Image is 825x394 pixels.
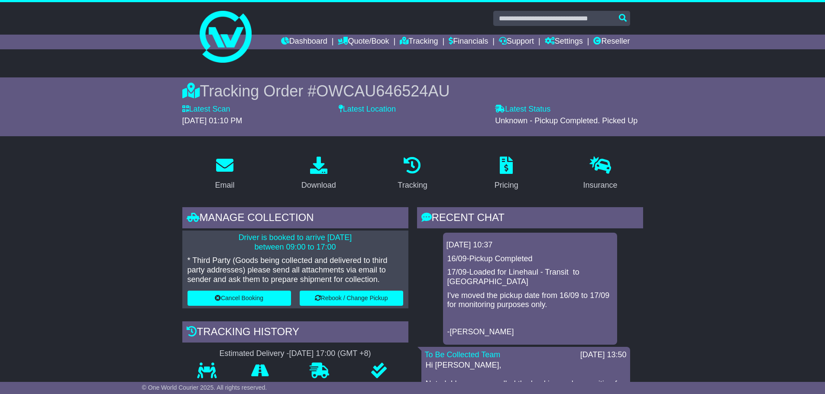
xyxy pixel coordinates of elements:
[447,291,613,310] p: I've moved the pickup date from 16/09 to 17/09 for monitoring purposes only.
[545,35,583,49] a: Settings
[417,207,643,231] div: RECENT CHAT
[447,327,613,337] p: -[PERSON_NAME]
[182,105,230,114] label: Latest Scan
[182,207,408,231] div: Manage collection
[209,154,240,194] a: Email
[400,35,438,49] a: Tracking
[495,105,550,114] label: Latest Status
[339,105,396,114] label: Latest Location
[583,179,618,191] div: Insurance
[281,35,327,49] a: Dashboard
[499,35,534,49] a: Support
[296,154,342,194] a: Download
[447,254,613,264] p: 16/09-Pickup Completed
[495,116,637,125] span: Unknown - Pickup Completed. Picked Up
[182,82,643,100] div: Tracking Order #
[338,35,389,49] a: Quote/Book
[446,240,614,250] div: [DATE] 10:37
[188,233,403,252] p: Driver is booked to arrive [DATE] between 09:00 to 17:00
[301,179,336,191] div: Download
[182,321,408,345] div: Tracking history
[425,350,501,359] a: To Be Collected Team
[578,154,623,194] a: Insurance
[188,291,291,306] button: Cancel Booking
[489,154,524,194] a: Pricing
[316,82,450,100] span: OWCAU646524AU
[447,268,613,286] p: 17/09-Loaded for Linehaul - Transit to [GEOGRAPHIC_DATA]
[495,179,518,191] div: Pricing
[188,256,403,284] p: * Third Party (Goods being collected and delivered to third party addresses) please send all atta...
[398,179,427,191] div: Tracking
[142,384,267,391] span: © One World Courier 2025. All rights reserved.
[289,349,371,359] div: [DATE] 17:00 (GMT +8)
[593,35,630,49] a: Reseller
[449,35,488,49] a: Financials
[580,350,627,360] div: [DATE] 13:50
[215,179,234,191] div: Email
[182,349,408,359] div: Estimated Delivery -
[300,291,403,306] button: Rebook / Change Pickup
[392,154,433,194] a: Tracking
[182,116,243,125] span: [DATE] 01:10 PM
